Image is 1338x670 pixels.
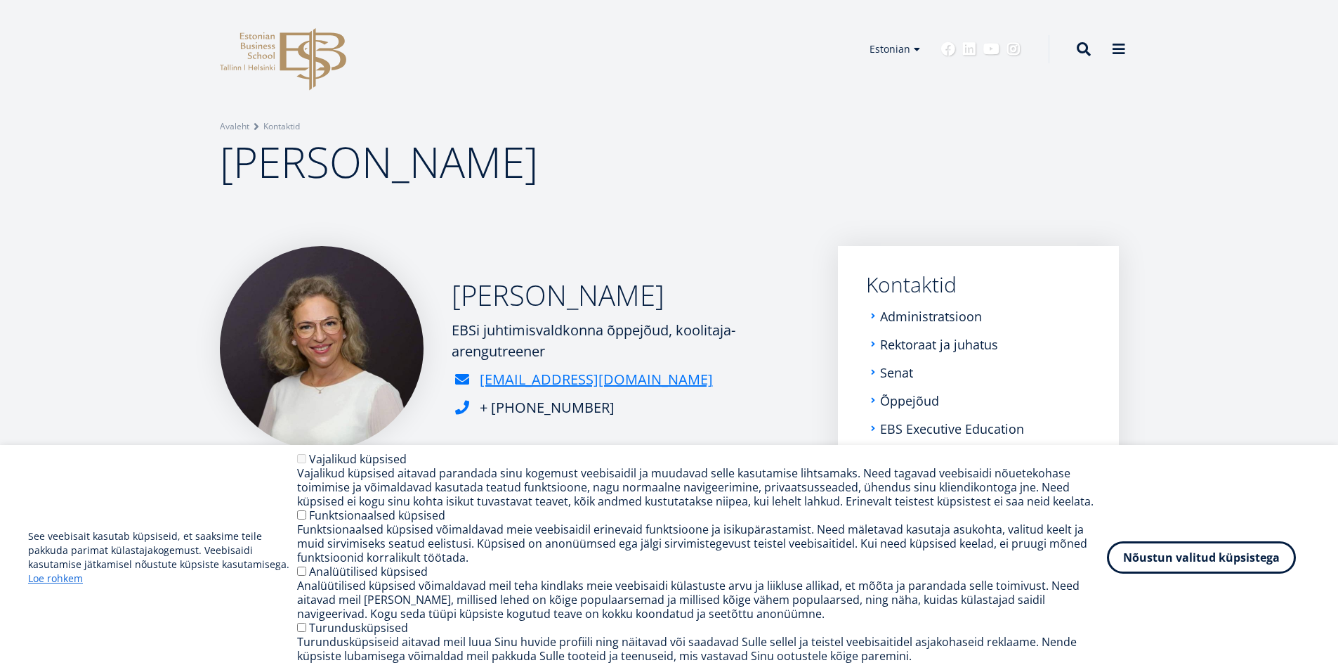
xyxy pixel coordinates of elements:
a: Õppejõud [880,394,939,408]
a: Linkedin [962,42,976,56]
div: Funktsionaalsed küpsised võimaldavad meie veebisaidil erinevaid funktsioone ja isikupärastamist. ... [297,522,1107,565]
a: [EMAIL_ADDRESS][DOMAIN_NAME] [480,369,713,390]
div: Turundusküpsiseid aitavad meil luua Sinu huvide profiili ning näitavad või saadavad Sulle sellel ... [297,635,1107,663]
div: Analüütilised küpsised võimaldavad meil teha kindlaks meie veebisaidi külastuste arvu ja liikluse... [297,579,1107,621]
a: Rektoraat ja juhatus [880,337,998,352]
button: Nõustun valitud küpsistega [1107,541,1296,574]
a: Kontaktid [866,274,1091,295]
div: + [PHONE_NUMBER] [480,397,615,418]
div: Vajalikud küpsised aitavad parandada sinu kogemust veebisaidil ja muudavad selle kasutamise lihts... [297,466,1107,508]
label: Analüütilised küpsised [309,564,428,579]
div: EBSi juhtimisvaldkonna õppejõud, koolitaja-arengutreener [452,320,810,362]
a: Facebook [941,42,955,56]
a: Avaleht [220,120,249,134]
a: EBS Executive Education [880,422,1024,436]
span: [PERSON_NAME] [220,133,538,191]
a: Administratsioon [880,309,982,323]
label: Funktsionaalsed küpsised [309,508,445,523]
label: Turundusküpsised [309,620,408,636]
label: Vajalikud küpsised [309,451,407,467]
a: Instagram [1006,42,1021,56]
h2: [PERSON_NAME] [452,278,810,313]
a: Kontaktid [263,120,300,134]
a: Youtube [983,42,999,56]
a: Loe rohkem [28,572,83,586]
a: Senat [880,366,913,380]
img: Ester Eomois [220,246,424,450]
p: See veebisait kasutab küpsiseid, et saaksime teile pakkuda parimat külastajakogemust. Veebisaidi ... [28,529,297,586]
